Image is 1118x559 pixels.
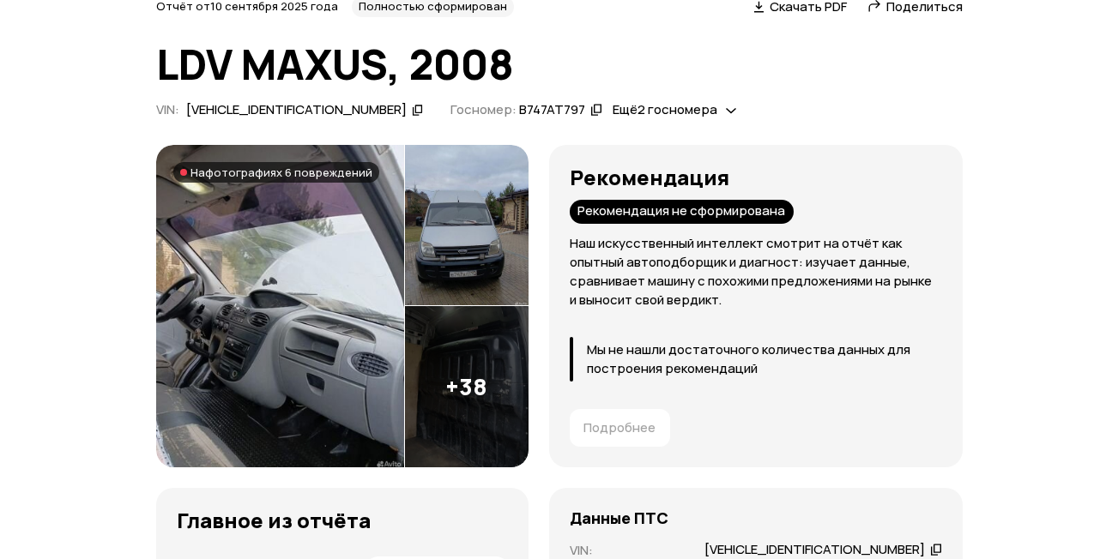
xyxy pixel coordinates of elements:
[570,200,794,224] div: Рекомендация не сформирована
[186,101,407,119] div: [VEHICLE_IDENTIFICATION_NUMBER]
[613,100,717,118] span: Ещё 2 госномера
[587,340,942,378] p: Мы не нашли достаточного количества данных для построения рекомендаций
[450,100,517,118] span: Госномер:
[570,508,668,527] h4: Данные ПТС
[156,41,963,87] h1: LDV MAXUS, 2008
[704,541,925,559] div: [VEHICLE_IDENTIFICATION_NUMBER]
[519,101,585,119] div: В747АТ797
[190,165,372,179] span: На фотографиях 6 повреждений
[156,100,179,118] span: VIN :
[570,165,942,189] h3: Рекомендация
[570,234,942,310] p: Наш искусственный интеллект смотрит на отчёт как опытный автоподборщик и диагност: изучает данные...
[177,508,508,532] h3: Главное из отчёта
